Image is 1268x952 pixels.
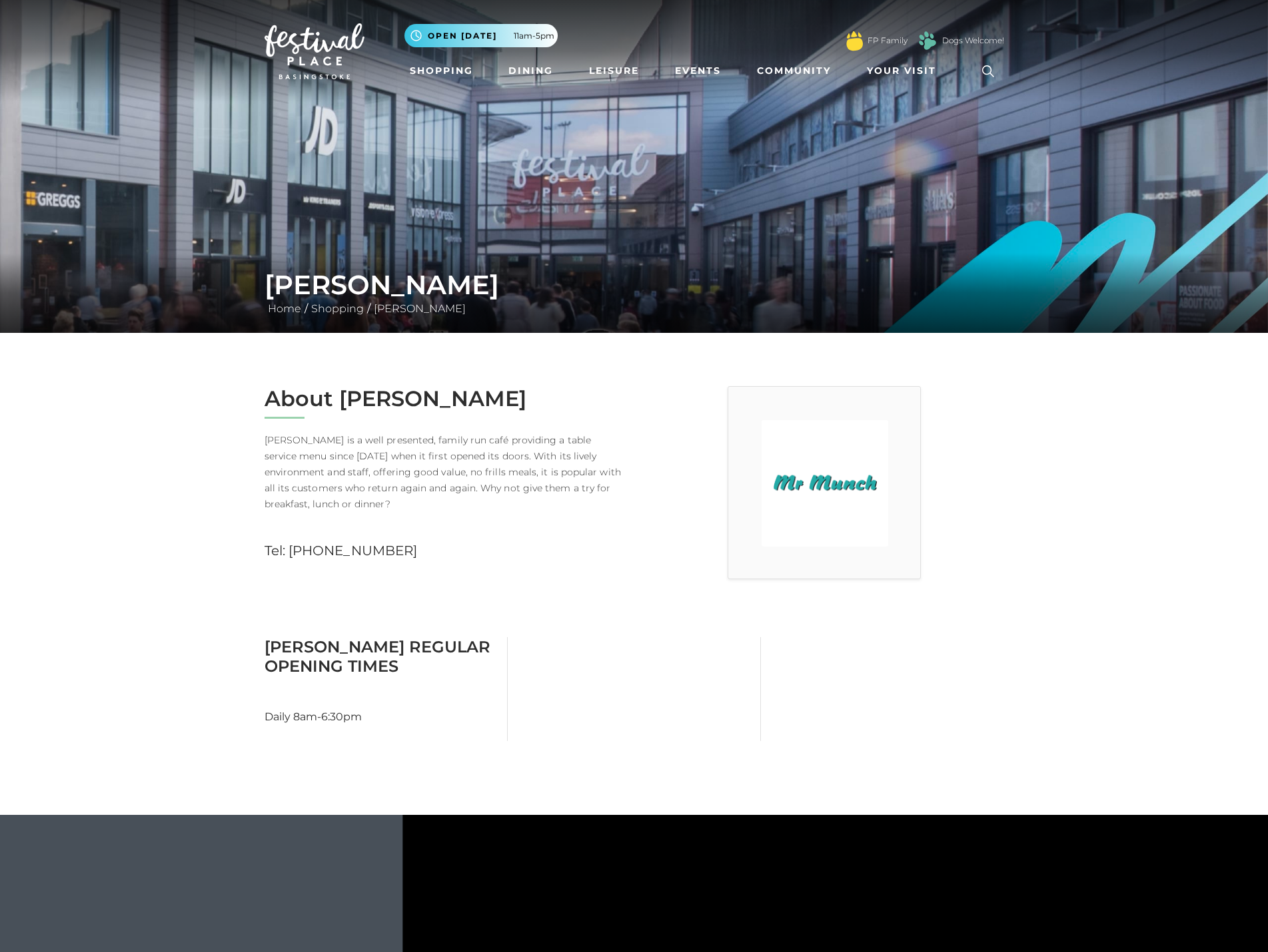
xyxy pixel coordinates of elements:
[868,35,908,47] a: FP Family
[265,302,305,315] a: Home
[503,59,558,83] a: Dining
[265,543,418,559] a: Tel: [PHONE_NUMBER]
[867,64,936,78] span: Your Visit
[370,302,469,315] a: [PERSON_NAME]
[752,59,836,83] a: Community
[584,59,644,83] a: Leisure
[428,30,497,42] span: Open [DATE]
[404,59,478,83] a: Shopping
[255,637,508,741] div: Daily 8am-6:30pm
[265,23,364,79] img: Festival Place Logo
[942,35,1004,47] a: Dogs Welcome!
[265,432,624,512] p: [PERSON_NAME] is a well presented, family run café providing a table service menu since [DATE] wh...
[308,302,367,315] a: Shopping
[255,269,1014,317] div: / /
[514,30,554,42] span: 11am-5pm
[404,24,558,47] button: Open [DATE] 11am-5pm
[670,59,726,83] a: Events
[265,269,1004,301] h1: [PERSON_NAME]
[265,637,497,676] h3: [PERSON_NAME] Regular Opening Times
[265,386,624,411] h2: About [PERSON_NAME]
[862,59,948,83] a: Your Visit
